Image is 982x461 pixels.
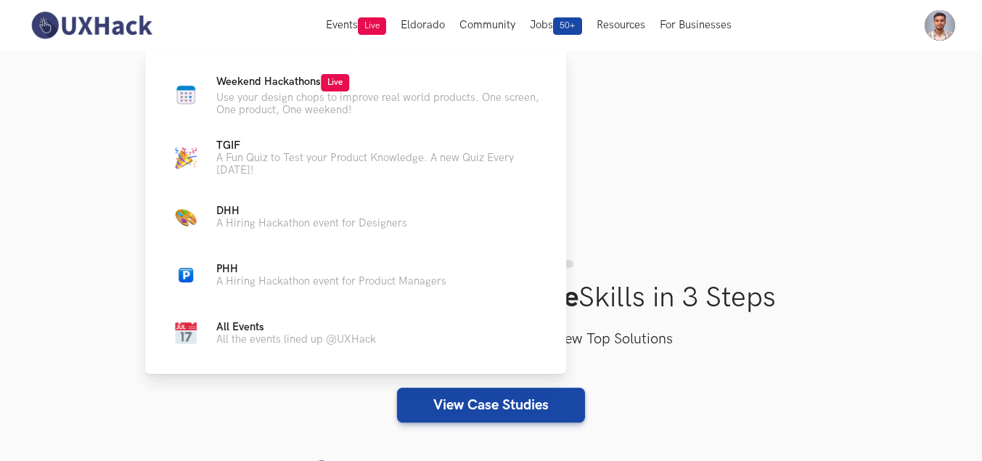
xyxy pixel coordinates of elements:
span: DHH [216,205,240,217]
span: Weekend Hackathons [216,76,349,88]
img: Your profile pic [925,10,955,41]
p: Use your design chops to improve real world products. One screen, One product, One weekend! [216,91,543,116]
span: 50+ [553,17,582,35]
p: A Hiring Hackathon event for Product Managers [216,275,446,287]
img: Color Palette [175,206,197,228]
p: A Fun Quiz to Test your Product Knowledge. A new Quiz Every [DATE]! [216,152,543,176]
a: ParkingPHHA Hiring Hackathon event for Product Managers [168,258,543,293]
a: Color PaletteDHHA Hiring Hackathon event for Designers [168,200,543,234]
span: Live [358,17,386,35]
h1: Improve Your Skills in 3 Steps [27,281,956,315]
p: A Hiring Hackathon event for Designers [216,217,407,229]
a: View Case Studies [397,388,585,423]
span: Live [321,74,349,91]
h3: Select a Case Study, Test your skills & View Top Solutions [27,328,956,351]
span: PHH [216,263,238,275]
span: All Events [216,321,264,333]
a: Calendar newWeekend HackathonsLiveUse your design chops to improve real world products. One scree... [168,74,543,116]
span: TGIF [216,139,240,152]
a: CalendarAll EventsAll the events lined up @UXHack [168,316,543,351]
img: Calendar [175,322,197,344]
img: Calendar new [175,84,197,106]
a: Party capTGIFA Fun Quiz to Test your Product Knowledge. A new Quiz Every [DATE]! [168,139,543,176]
img: Parking [179,268,193,282]
img: UXHack-logo.png [27,10,156,41]
img: Party cap [175,147,197,169]
p: All the events lined up @UXHack [216,333,376,346]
